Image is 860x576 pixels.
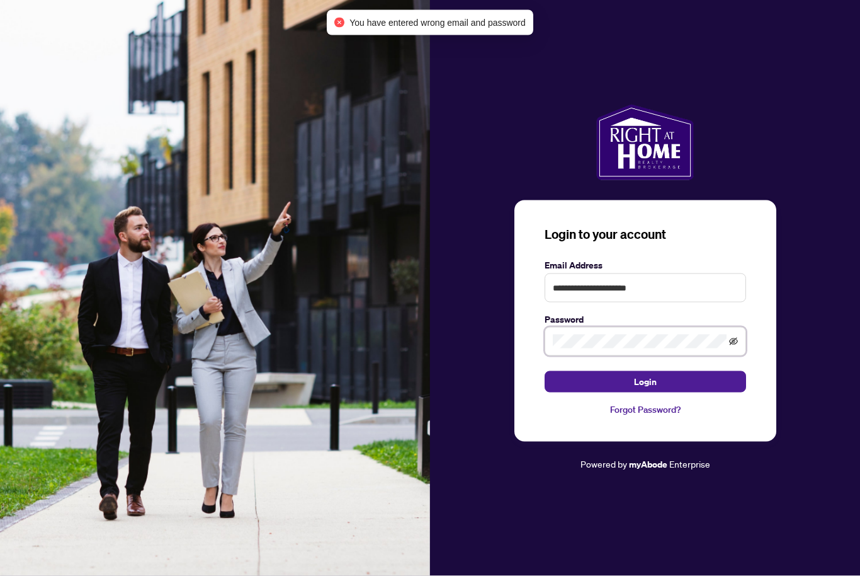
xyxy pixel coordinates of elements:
label: Password [545,313,746,326]
span: eye-invisible [729,337,738,346]
img: ma-logo [596,105,694,180]
span: Enterprise [669,458,710,469]
h3: Login to your account [545,226,746,243]
button: Login [545,371,746,393]
span: You have entered wrong email and password [349,16,526,30]
label: Email Address [545,258,746,272]
a: myAbode [629,458,667,471]
span: close-circle [334,18,344,28]
span: Login [634,372,657,392]
span: Powered by [580,458,627,469]
a: Forgot Password? [545,403,746,417]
